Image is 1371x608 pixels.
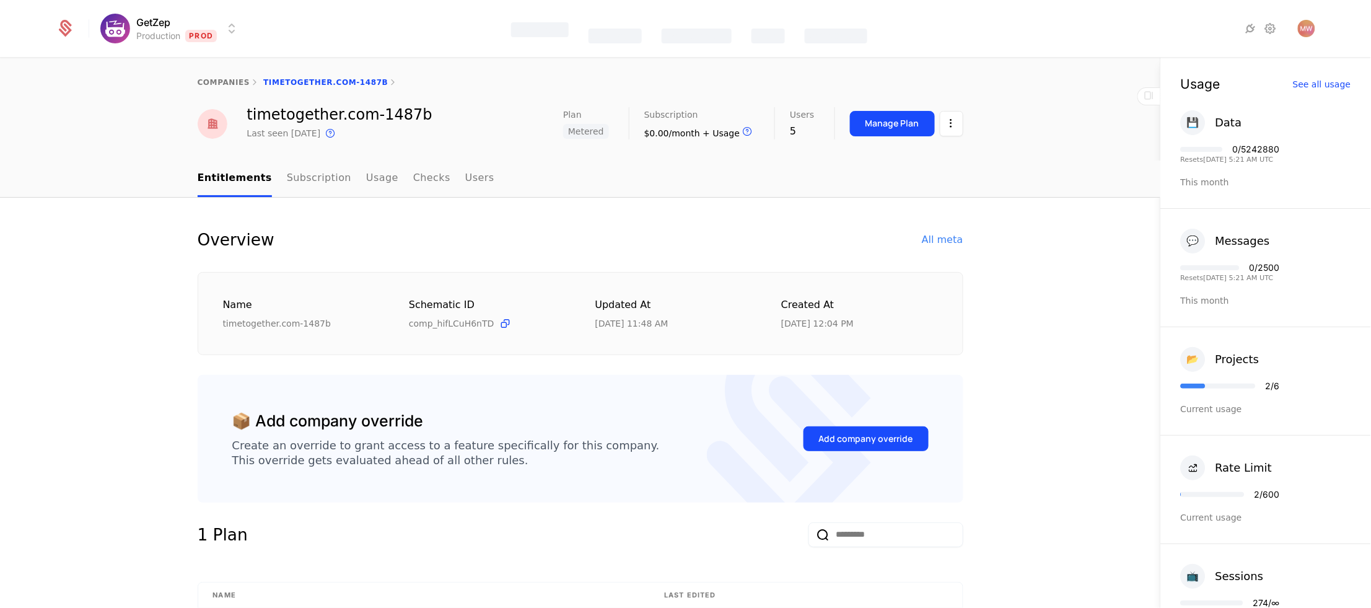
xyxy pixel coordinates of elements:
[1253,599,1280,607] div: 274 / ∞
[1181,275,1280,281] div: Resets [DATE] 5:21 AM UTC
[198,78,250,87] a: companies
[100,14,130,43] img: GetZep
[1181,564,1206,589] div: 📺
[511,22,569,37] div: Features
[751,29,785,43] div: Events
[198,227,274,252] div: Overview
[247,127,321,139] div: Last seen [DATE]
[1181,347,1206,372] div: 📂
[1216,351,1259,368] div: Projects
[1181,156,1280,163] div: Resets [DATE] 5:21 AM UTC
[1181,347,1259,372] button: 📂Projects
[366,161,398,197] a: Usage
[232,410,424,433] div: 📦 Add company override
[1181,176,1351,188] div: This month
[850,111,935,136] button: Manage Plan
[198,161,272,197] a: Entitlements
[595,317,668,330] div: 7/31/25, 11:48 AM
[1293,80,1351,89] div: See all usage
[1298,20,1315,37] img: Matt Wood
[1298,20,1315,37] button: Open user button
[136,30,180,42] div: Production
[1181,456,1272,480] button: Rate Limit
[1250,263,1280,272] div: 0 / 2500
[589,29,641,43] div: Catalog
[563,124,609,139] span: Metered
[1243,21,1258,36] a: Integrations
[1233,145,1280,154] div: 0 / 5242880
[1181,294,1351,307] div: This month
[1263,21,1278,36] a: Settings
[790,124,814,139] div: 5
[136,15,170,30] span: GetZep
[1181,564,1264,589] button: 📺Sessions
[223,317,380,330] div: timetogether.com-1487b
[781,297,938,313] div: Created at
[662,29,732,43] div: Companies
[198,161,963,197] nav: Main
[1266,382,1280,390] div: 2 / 6
[409,297,566,312] div: Schematic ID
[1181,229,1270,253] button: 💬Messages
[1181,110,1206,135] div: 💾
[790,110,814,119] span: Users
[804,426,929,451] button: Add company override
[1255,490,1280,499] div: 2 / 600
[1216,232,1270,250] div: Messages
[1181,77,1220,90] div: Usage
[104,15,239,42] button: Select environment
[1216,568,1264,585] div: Sessions
[644,110,698,119] span: Subscription
[1216,114,1242,131] div: Data
[781,317,854,330] div: 5/27/25, 12:04 PM
[185,30,217,42] span: Prod
[1216,459,1272,477] div: Rate Limit
[1181,403,1351,415] div: Current usage
[247,107,432,122] div: timetogether.com-1487b
[644,124,755,139] div: $0.00/month
[232,438,660,468] div: Create an override to grant access to a feature specifically for this company. This override gets...
[287,161,351,197] a: Subscription
[922,232,963,247] div: All meta
[805,29,867,43] div: Components
[465,161,494,197] a: Users
[1181,110,1242,135] button: 💾Data
[703,128,740,138] span: + Usage
[409,317,494,330] span: comp_hifLCuH6nTD
[865,117,919,130] div: Manage Plan
[223,297,380,313] div: Name
[563,110,582,119] span: Plan
[198,522,248,547] div: 1 Plan
[819,433,913,445] div: Add company override
[413,161,450,197] a: Checks
[1181,511,1351,524] div: Current usage
[595,297,752,313] div: Updated at
[198,109,227,139] img: timetogether.com-1487b
[940,111,963,136] button: Select action
[1181,229,1206,253] div: 💬
[198,161,494,197] ul: Choose Sub Page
